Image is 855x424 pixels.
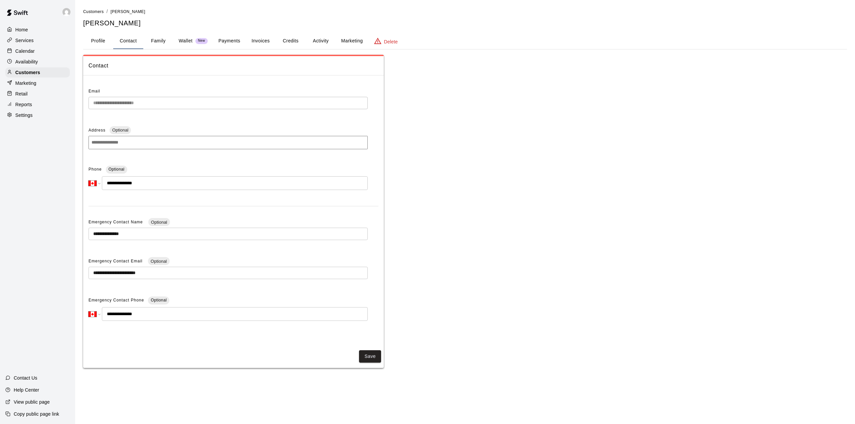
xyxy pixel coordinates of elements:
button: Family [143,33,173,49]
div: Joe Florio [61,5,75,19]
button: Activity [306,33,336,49]
p: Contact Us [14,375,37,381]
p: Customers [15,69,40,76]
span: Contact [89,61,378,70]
img: Joe Florio [62,8,70,16]
span: Phone [89,164,102,175]
span: [PERSON_NAME] [111,9,145,14]
a: Services [5,35,70,45]
a: Settings [5,110,70,120]
button: Save [359,350,381,363]
a: Calendar [5,46,70,56]
button: Profile [83,33,113,49]
p: Home [15,26,28,33]
p: Services [15,37,34,44]
button: Payments [213,33,245,49]
span: Emergency Contact Phone [89,295,144,306]
button: Marketing [336,33,368,49]
p: Availability [15,58,38,65]
button: Credits [276,33,306,49]
span: Optional [110,128,131,133]
p: Calendar [15,48,35,54]
h5: [PERSON_NAME] [83,19,847,28]
a: Retail [5,89,70,99]
a: Reports [5,99,70,110]
p: Retail [15,90,28,97]
span: Optional [148,259,169,264]
a: Availability [5,57,70,67]
span: Emergency Contact Email [89,259,144,263]
div: The email of an existing customer can only be changed by the customer themselves at https://book.... [89,97,368,109]
li: / [107,8,108,15]
div: basic tabs example [83,33,847,49]
p: Copy public page link [14,411,59,417]
a: Home [5,25,70,35]
p: Delete [384,38,398,45]
span: Optional [109,167,125,172]
span: New [195,39,208,43]
span: Address [89,128,106,133]
span: Email [89,89,100,93]
p: Help Center [14,387,39,393]
span: Optional [148,220,170,225]
a: Customers [5,67,70,77]
span: Optional [151,298,167,302]
p: Wallet [179,37,193,44]
button: Invoices [245,33,276,49]
span: Emergency Contact Name [89,220,144,224]
button: Contact [113,33,143,49]
a: Customers [83,9,104,14]
p: Reports [15,101,32,108]
a: Marketing [5,78,70,88]
p: View public page [14,399,50,405]
nav: breadcrumb [83,8,847,15]
p: Settings [15,112,33,119]
p: Marketing [15,80,36,86]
